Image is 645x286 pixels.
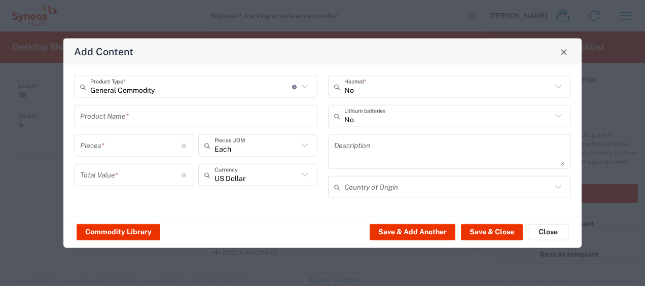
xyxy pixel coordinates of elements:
[461,224,523,240] button: Save & Close
[528,224,568,240] button: Close
[77,224,160,240] button: Commodity Library
[370,224,455,240] button: Save & Add Another
[557,45,571,59] button: Close
[74,44,133,59] h4: Add Content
